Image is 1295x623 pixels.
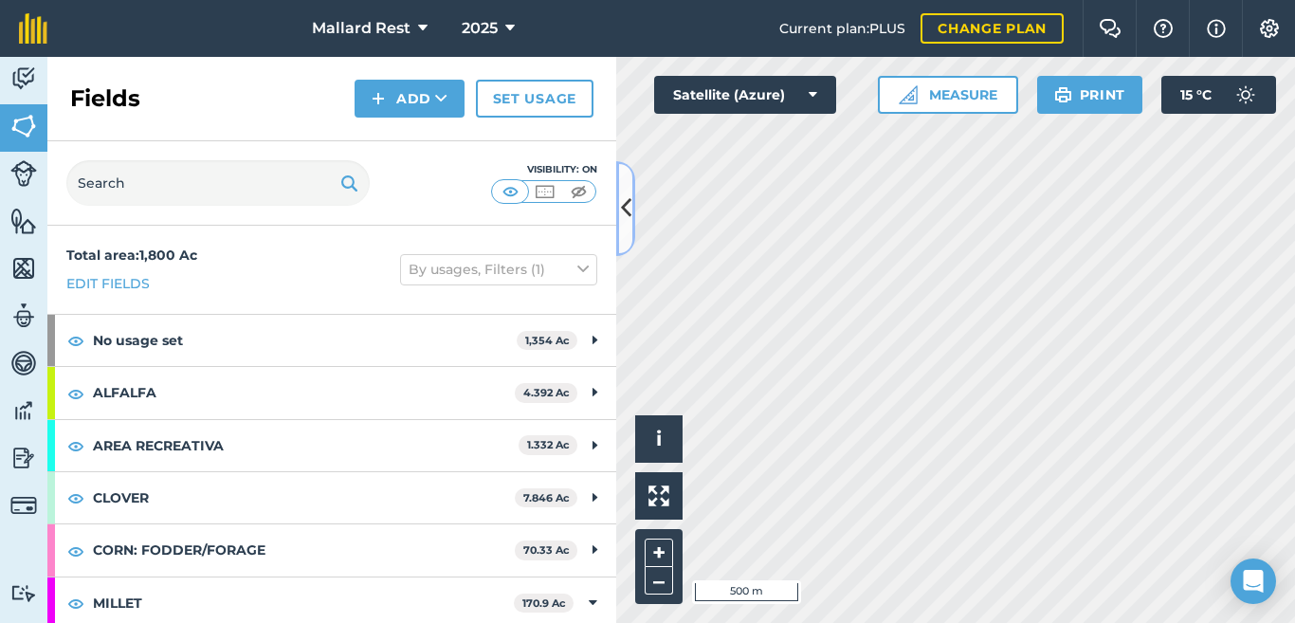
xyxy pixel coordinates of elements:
button: 15 °C [1161,76,1276,114]
img: svg+xml;base64,PHN2ZyB4bWxucz0iaHR0cDovL3d3dy53My5vcmcvMjAwMC9zdmciIHdpZHRoPSIxOSIgaGVpZ2h0PSIyNC... [340,172,358,194]
div: AREA RECREATIVA1.332 Ac [47,420,616,471]
img: svg+xml;base64,PD94bWwgdmVyc2lvbj0iMS4wIiBlbmNvZGluZz0idXRmLTgiPz4KPCEtLSBHZW5lcmF0b3I6IEFkb2JlIE... [10,349,37,377]
strong: ALFALFA [93,367,515,418]
img: A cog icon [1258,19,1281,38]
div: CORN: FODDER/FORAGE70.33 Ac [47,524,616,576]
img: svg+xml;base64,PD94bWwgdmVyc2lvbj0iMS4wIiBlbmNvZGluZz0idXRmLTgiPz4KPCEtLSBHZW5lcmF0b3I6IEFkb2JlIE... [10,444,37,472]
div: Open Intercom Messenger [1231,559,1276,604]
button: Measure [878,76,1018,114]
button: i [635,415,683,463]
strong: 70.33 Ac [523,543,570,557]
strong: 170.9 Ac [522,596,566,610]
img: svg+xml;base64,PHN2ZyB4bWxucz0iaHR0cDovL3d3dy53My5vcmcvMjAwMC9zdmciIHdpZHRoPSIxNCIgaGVpZ2h0PSIyNC... [372,87,385,110]
img: svg+xml;base64,PHN2ZyB4bWxucz0iaHR0cDovL3d3dy53My5vcmcvMjAwMC9zdmciIHdpZHRoPSIxOCIgaGVpZ2h0PSIyNC... [67,486,84,509]
button: Satellite (Azure) [654,76,836,114]
img: svg+xml;base64,PHN2ZyB4bWxucz0iaHR0cDovL3d3dy53My5vcmcvMjAwMC9zdmciIHdpZHRoPSI1NiIgaGVpZ2h0PSI2MC... [10,112,37,140]
div: No usage set1,354 Ac [47,315,616,366]
img: svg+xml;base64,PHN2ZyB4bWxucz0iaHR0cDovL3d3dy53My5vcmcvMjAwMC9zdmciIHdpZHRoPSI1NiIgaGVpZ2h0PSI2MC... [10,207,37,235]
div: ALFALFA4.392 Ac [47,367,616,418]
img: fieldmargin Logo [19,13,47,44]
img: svg+xml;base64,PHN2ZyB4bWxucz0iaHR0cDovL3d3dy53My5vcmcvMjAwMC9zdmciIHdpZHRoPSIxOCIgaGVpZ2h0PSIyNC... [67,592,84,614]
h2: Fields [70,83,140,114]
img: svg+xml;base64,PHN2ZyB4bWxucz0iaHR0cDovL3d3dy53My5vcmcvMjAwMC9zdmciIHdpZHRoPSIxOCIgaGVpZ2h0PSIyNC... [67,382,84,405]
div: Visibility: On [491,162,597,177]
img: svg+xml;base64,PD94bWwgdmVyc2lvbj0iMS4wIiBlbmNvZGluZz0idXRmLTgiPz4KPCEtLSBHZW5lcmF0b3I6IEFkb2JlIE... [10,492,37,519]
button: + [645,539,673,567]
img: svg+xml;base64,PD94bWwgdmVyc2lvbj0iMS4wIiBlbmNvZGluZz0idXRmLTgiPz4KPCEtLSBHZW5lcmF0b3I6IEFkb2JlIE... [10,160,37,187]
strong: CLOVER [93,472,515,523]
img: svg+xml;base64,PHN2ZyB4bWxucz0iaHR0cDovL3d3dy53My5vcmcvMjAwMC9zdmciIHdpZHRoPSI1MCIgaGVpZ2h0PSI0MC... [533,182,556,201]
img: Four arrows, one pointing top left, one top right, one bottom right and the last bottom left [648,486,669,506]
strong: 4.392 Ac [523,386,570,399]
strong: AREA RECREATIVA [93,420,519,471]
img: A question mark icon [1152,19,1175,38]
img: Two speech bubbles overlapping with the left bubble in the forefront [1099,19,1122,38]
img: svg+xml;base64,PD94bWwgdmVyc2lvbj0iMS4wIiBlbmNvZGluZz0idXRmLTgiPz4KPCEtLSBHZW5lcmF0b3I6IEFkb2JlIE... [1227,76,1265,114]
img: svg+xml;base64,PHN2ZyB4bWxucz0iaHR0cDovL3d3dy53My5vcmcvMjAwMC9zdmciIHdpZHRoPSIxOCIgaGVpZ2h0PSIyNC... [67,329,84,352]
strong: 1.332 Ac [527,438,570,451]
img: svg+xml;base64,PHN2ZyB4bWxucz0iaHR0cDovL3d3dy53My5vcmcvMjAwMC9zdmciIHdpZHRoPSIxNyIgaGVpZ2h0PSIxNy... [1207,17,1226,40]
span: 15 ° C [1180,76,1212,114]
img: svg+xml;base64,PD94bWwgdmVyc2lvbj0iMS4wIiBlbmNvZGluZz0idXRmLTgiPz4KPCEtLSBHZW5lcmF0b3I6IEFkb2JlIE... [10,302,37,330]
input: Search [66,160,370,206]
img: svg+xml;base64,PD94bWwgdmVyc2lvbj0iMS4wIiBlbmNvZGluZz0idXRmLTgiPz4KPCEtLSBHZW5lcmF0b3I6IEFkb2JlIE... [10,584,37,602]
div: CLOVER7.846 Ac [47,472,616,523]
button: By usages, Filters (1) [400,254,597,284]
strong: 7.846 Ac [523,491,570,504]
a: Change plan [921,13,1064,44]
a: Edit fields [66,273,150,294]
img: svg+xml;base64,PHN2ZyB4bWxucz0iaHR0cDovL3d3dy53My5vcmcvMjAwMC9zdmciIHdpZHRoPSI1NiIgaGVpZ2h0PSI2MC... [10,254,37,283]
strong: No usage set [93,315,517,366]
span: i [656,427,662,450]
button: Add [355,80,465,118]
strong: 1,354 Ac [525,334,570,347]
a: Set usage [476,80,593,118]
span: 2025 [462,17,498,40]
img: svg+xml;base64,PD94bWwgdmVyc2lvbj0iMS4wIiBlbmNvZGluZz0idXRmLTgiPz4KPCEtLSBHZW5lcmF0b3I6IEFkb2JlIE... [10,64,37,93]
span: Mallard Rest [312,17,410,40]
img: svg+xml;base64,PD94bWwgdmVyc2lvbj0iMS4wIiBlbmNvZGluZz0idXRmLTgiPz4KPCEtLSBHZW5lcmF0b3I6IEFkb2JlIE... [10,396,37,425]
img: svg+xml;base64,PHN2ZyB4bWxucz0iaHR0cDovL3d3dy53My5vcmcvMjAwMC9zdmciIHdpZHRoPSIxOCIgaGVpZ2h0PSIyNC... [67,540,84,562]
span: Current plan : PLUS [779,18,905,39]
img: svg+xml;base64,PHN2ZyB4bWxucz0iaHR0cDovL3d3dy53My5vcmcvMjAwMC9zdmciIHdpZHRoPSIxOSIgaGVpZ2h0PSIyNC... [1054,83,1072,106]
img: svg+xml;base64,PHN2ZyB4bWxucz0iaHR0cDovL3d3dy53My5vcmcvMjAwMC9zdmciIHdpZHRoPSIxOCIgaGVpZ2h0PSIyNC... [67,434,84,457]
strong: CORN: FODDER/FORAGE [93,524,515,576]
img: svg+xml;base64,PHN2ZyB4bWxucz0iaHR0cDovL3d3dy53My5vcmcvMjAwMC9zdmciIHdpZHRoPSI1MCIgaGVpZ2h0PSI0MC... [567,182,591,201]
button: – [645,567,673,595]
button: Print [1037,76,1143,114]
img: Ruler icon [899,85,918,104]
strong: Total area : 1,800 Ac [66,247,197,264]
img: svg+xml;base64,PHN2ZyB4bWxucz0iaHR0cDovL3d3dy53My5vcmcvMjAwMC9zdmciIHdpZHRoPSI1MCIgaGVpZ2h0PSI0MC... [499,182,522,201]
